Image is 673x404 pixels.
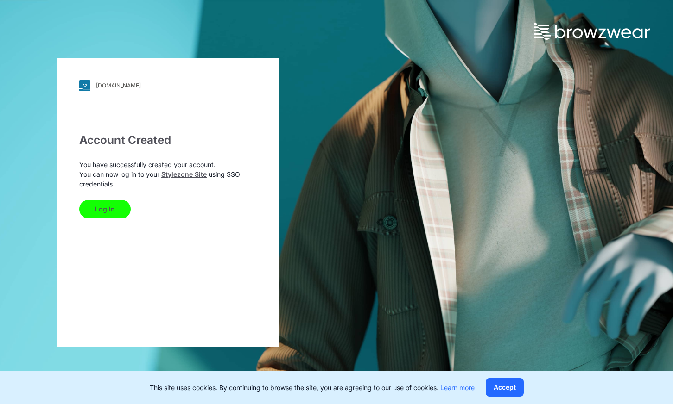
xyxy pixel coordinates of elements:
[79,169,257,189] p: You can now log in to your using SSO credentials
[161,170,207,178] a: Stylezone Site
[79,80,257,91] a: [DOMAIN_NAME]
[79,132,257,149] div: Account Created
[79,200,131,218] button: Log In
[486,378,524,397] button: Accept
[534,23,650,40] img: browzwear-logo.73288ffb.svg
[440,384,475,392] a: Learn more
[150,383,475,392] p: This site uses cookies. By continuing to browse the site, you are agreeing to our use of cookies.
[79,160,257,169] p: You have successfully created your account.
[79,80,90,91] img: svg+xml;base64,PHN2ZyB3aWR0aD0iMjgiIGhlaWdodD0iMjgiIHZpZXdCb3g9IjAgMCAyOCAyOCIgZmlsbD0ibm9uZSIgeG...
[96,82,141,89] div: [DOMAIN_NAME]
